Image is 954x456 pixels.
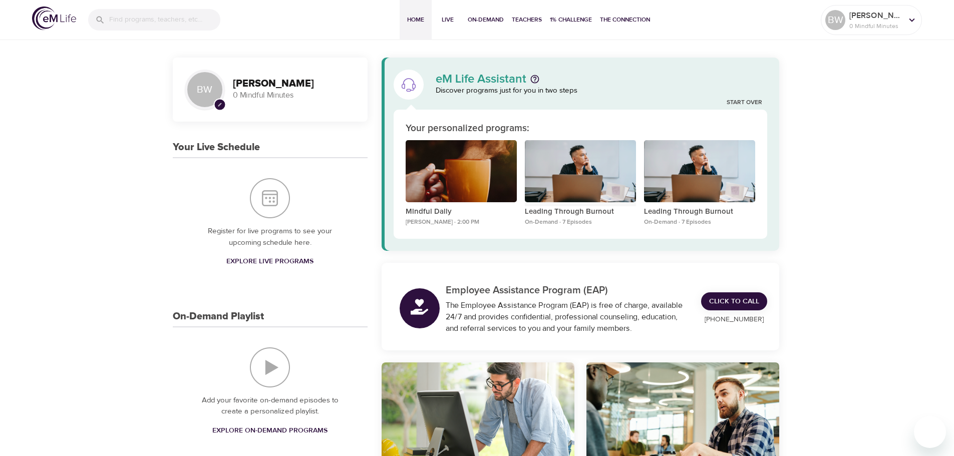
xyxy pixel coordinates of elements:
[212,424,328,437] span: Explore On-Demand Programs
[525,206,636,218] p: Leading Through Burnout
[525,218,636,227] p: On-Demand · 7 Episodes
[709,295,759,308] span: Click to Call
[914,416,946,448] iframe: Button to launch messaging window
[250,178,290,218] img: Your Live Schedule
[185,70,225,110] div: BW
[233,90,356,101] p: 0 Mindful Minutes
[233,78,356,90] h3: [PERSON_NAME]
[404,15,428,25] span: Home
[32,7,76,30] img: logo
[401,77,417,93] img: eM Life Assistant
[600,15,650,25] span: The Connection
[701,292,767,311] a: Click to Call
[446,300,690,334] div: The Employee Assistance Program (EAP) is free of charge, available 24/7 and provides confidential...
[222,252,317,271] a: Explore Live Programs
[436,15,460,25] span: Live
[525,140,636,207] button: Leading Through Burnout
[825,10,845,30] div: BW
[193,226,348,248] p: Register for live programs to see your upcoming schedule here.
[226,255,313,268] span: Explore Live Programs
[109,9,220,31] input: Find programs, teachers, etc...
[512,15,542,25] span: Teachers
[173,142,260,153] h3: Your Live Schedule
[644,206,755,218] p: Leading Through Burnout
[436,73,526,85] p: eM Life Assistant
[406,206,517,218] p: Mindful Daily
[644,218,755,227] p: On-Demand · 7 Episodes
[406,122,529,136] p: Your personalized programs:
[550,15,592,25] span: 1% Challenge
[727,99,762,107] a: Start Over
[250,347,290,387] img: On-Demand Playlist
[406,140,517,207] button: Mindful Daily
[173,311,264,322] h3: On-Demand Playlist
[436,85,768,97] p: Discover programs just for you in two steps
[193,395,348,417] p: Add your favorite on-demand episodes to create a personalized playlist.
[446,283,690,298] p: Employee Assistance Program (EAP)
[644,140,755,207] button: Leading Through Burnout
[208,421,332,440] a: Explore On-Demand Programs
[849,10,902,22] p: [PERSON_NAME]
[468,15,504,25] span: On-Demand
[701,314,767,325] p: [PHONE_NUMBER]
[849,22,902,31] p: 0 Mindful Minutes
[406,218,517,227] p: [PERSON_NAME] · 2:00 PM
